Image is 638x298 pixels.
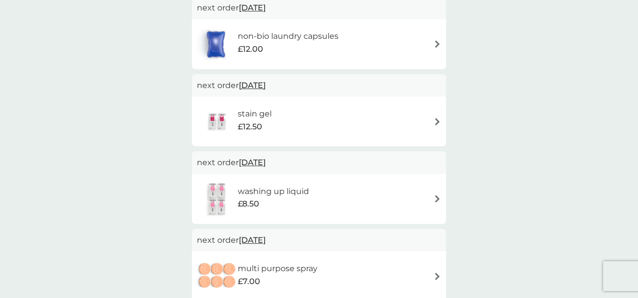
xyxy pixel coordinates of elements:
span: £7.00 [238,275,260,288]
span: £12.50 [238,120,262,133]
img: washing up liquid [197,182,238,216]
span: [DATE] [239,153,266,172]
span: [DATE] [239,76,266,95]
h6: stain gel [238,107,272,120]
img: stain gel [197,104,238,139]
span: [DATE] [239,230,266,250]
p: next order [197,156,441,169]
img: non-bio laundry capsules [197,27,235,62]
img: arrow right [434,273,441,280]
p: next order [197,234,441,247]
span: £8.50 [238,198,259,210]
h6: non-bio laundry capsules [238,30,338,43]
img: arrow right [434,40,441,48]
p: next order [197,79,441,92]
img: arrow right [434,118,441,125]
img: arrow right [434,195,441,202]
img: multi purpose spray [197,259,238,294]
span: £12.00 [238,43,263,56]
h6: washing up liquid [238,185,309,198]
p: next order [197,1,441,14]
h6: multi purpose spray [238,262,318,275]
